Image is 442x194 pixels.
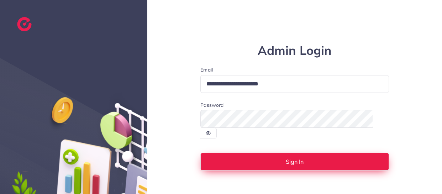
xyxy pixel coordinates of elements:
h1: Admin Login [200,43,389,58]
label: Email [200,66,389,73]
span: Sign In [286,159,304,164]
label: Password [200,101,223,109]
img: logo [17,17,32,31]
button: Sign In [200,153,389,171]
